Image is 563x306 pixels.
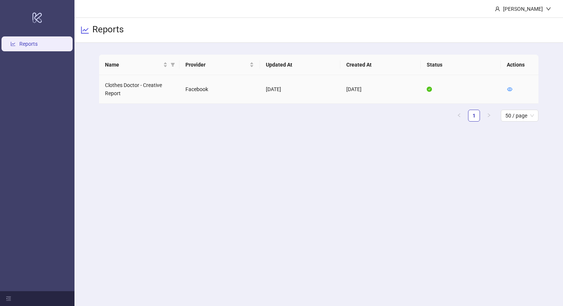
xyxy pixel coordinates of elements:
span: filter [171,62,175,67]
th: Created At [340,55,421,75]
th: Actions [501,55,538,75]
a: eye [507,86,512,92]
span: left [457,113,461,117]
td: Facebook [179,75,260,104]
h3: Reports [92,24,124,36]
li: 1 [468,110,480,122]
a: Reports [19,41,38,47]
div: Page Size [501,110,538,122]
span: line-chart [80,26,89,35]
td: [DATE] [260,75,340,104]
td: [DATE] [340,75,421,104]
div: [PERSON_NAME] [500,5,546,13]
th: Provider [179,55,260,75]
span: down [546,6,551,12]
span: menu-fold [6,296,11,301]
th: Updated At [260,55,340,75]
th: Status [421,55,501,75]
button: left [453,110,465,122]
span: filter [169,59,176,70]
span: eye [507,87,512,92]
span: user [495,6,500,12]
th: Name [99,55,179,75]
button: right [483,110,495,122]
li: Previous Page [453,110,465,122]
td: Clothes Doctor - Creative Report [99,75,179,104]
span: right [487,113,491,117]
a: 1 [468,110,480,121]
span: Provider [185,61,248,69]
li: Next Page [483,110,495,122]
span: check-circle [427,87,432,92]
span: 50 / page [505,110,534,121]
span: Name [105,61,162,69]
